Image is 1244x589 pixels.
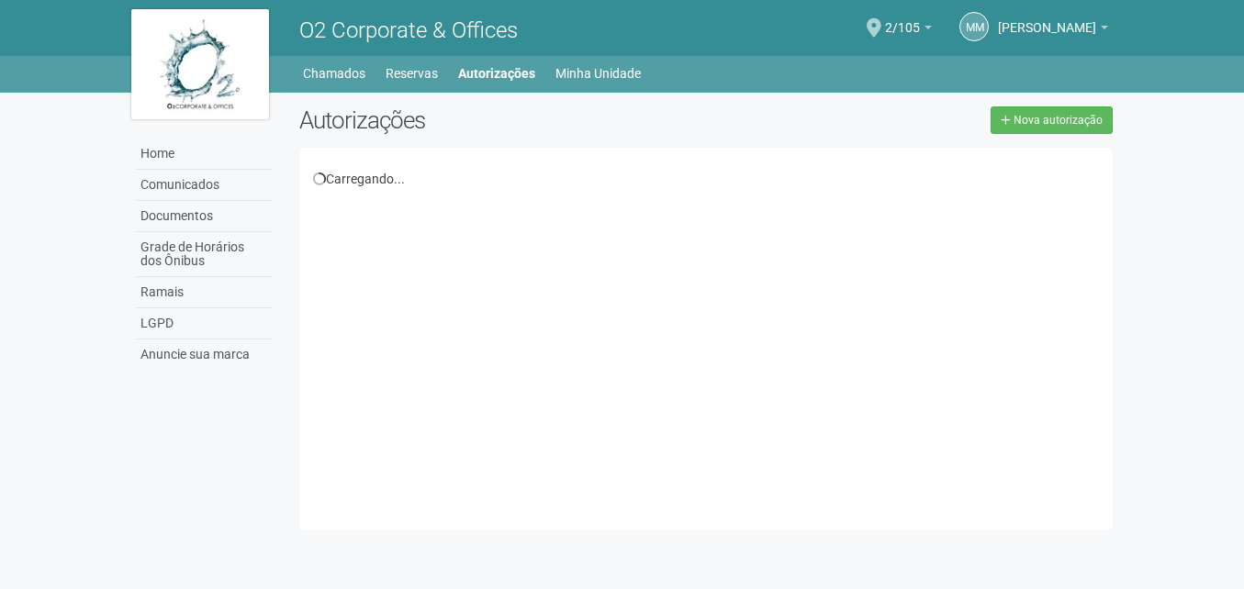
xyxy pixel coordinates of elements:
[136,277,272,308] a: Ramais
[136,201,272,232] a: Documentos
[998,3,1096,35] span: Marcelo Marins
[555,61,641,86] a: Minha Unidade
[313,171,1100,187] div: Carregando...
[885,3,920,35] span: 2/105
[885,23,932,38] a: 2/105
[458,61,535,86] a: Autorizações
[136,339,272,370] a: Anuncie sua marca
[131,9,269,119] img: logo.jpg
[136,139,272,170] a: Home
[299,106,692,134] h2: Autorizações
[998,23,1108,38] a: [PERSON_NAME]
[303,61,365,86] a: Chamados
[299,17,518,43] span: O2 Corporate & Offices
[136,232,272,277] a: Grade de Horários dos Ônibus
[959,12,989,41] a: MM
[386,61,438,86] a: Reservas
[136,170,272,201] a: Comunicados
[1014,114,1103,127] span: Nova autorização
[991,106,1113,134] a: Nova autorização
[136,308,272,339] a: LGPD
